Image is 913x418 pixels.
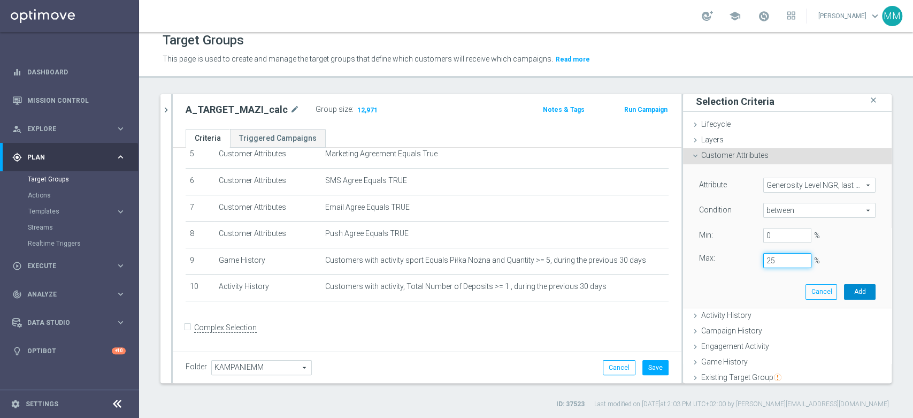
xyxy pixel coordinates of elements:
[12,96,126,105] button: Mission Control
[27,337,112,365] a: Optibot
[325,282,607,291] span: Customers with activity, Total Number of Deposits >= 1 , during the previous 30 days
[12,261,22,271] i: play_circle_outline
[27,291,116,298] span: Analyze
[27,263,116,269] span: Execute
[12,318,116,328] div: Data Studio
[12,58,126,86] div: Dashboard
[28,239,111,248] a: Realtime Triggers
[160,94,171,126] button: chevron_right
[214,195,321,222] td: Customer Attributes
[699,180,727,189] lable: Attribute
[12,347,126,355] button: lightbulb Optibot +10
[163,55,553,63] span: This page is used to create and manage the target groups that define which customers will receive...
[186,195,214,222] td: 7
[542,104,586,116] button: Notes & Tags
[623,104,669,116] button: Run Campaign
[696,95,774,108] h3: Selection Criteria
[186,248,214,275] td: 9
[814,256,825,265] label: %
[290,103,300,116] i: mode_edit
[12,318,126,327] div: Data Studio keyboard_arrow_right
[814,231,825,240] label: %
[214,168,321,195] td: Customer Attributes
[642,360,669,375] button: Save
[12,346,22,356] i: lightbulb
[27,58,126,86] a: Dashboard
[12,262,126,270] div: play_circle_outline Execute keyboard_arrow_right
[701,342,769,351] span: Engagement Activity
[27,126,116,132] span: Explore
[28,171,138,187] div: Target Groups
[701,135,724,144] span: Layers
[325,203,410,212] span: Email Agree Equals TRUE
[12,153,116,162] div: Plan
[701,358,748,366] span: Game History
[214,222,321,248] td: Customer Attributes
[325,256,646,265] span: Customers with activity sport Equals Piłka Nożna and Quantity >= 5, during the previous 30 days
[325,229,409,238] span: Push Agree Equals TRUE
[12,290,22,299] i: track_changes
[325,149,438,158] span: Marketing Agreement Equals True
[12,125,126,133] button: person_search Explore keyboard_arrow_right
[186,275,214,301] td: 10
[12,290,126,299] button: track_changes Analyze keyboard_arrow_right
[163,33,244,48] h1: Target Groups
[214,142,321,169] td: Customer Attributes
[27,86,126,115] a: Mission Control
[12,261,116,271] div: Execute
[12,337,126,365] div: Optibot
[701,373,781,382] span: Existing Target Group
[555,54,591,65] button: Read more
[12,67,22,77] i: equalizer
[12,68,126,77] button: equalizer Dashboard
[556,400,585,409] label: ID: 37523
[230,129,326,148] a: Triggered Campaigns
[116,261,126,271] i: keyboard_arrow_right
[116,152,126,162] i: keyboard_arrow_right
[356,106,379,116] span: 12,971
[352,105,354,114] label: :
[12,124,22,134] i: person_search
[28,207,126,216] button: Templates keyboard_arrow_right
[603,360,635,375] button: Cancel
[594,400,889,409] label: Last modified on [DATE] at 2:03 PM UTC+02:00 by [PERSON_NAME][EMAIL_ADDRESS][DOMAIN_NAME]
[214,275,321,301] td: Activity History
[805,284,837,299] button: Cancel
[817,8,882,24] a: [PERSON_NAME]keyboard_arrow_down
[28,208,116,215] div: Templates
[844,284,876,299] button: Add
[11,399,20,409] i: settings
[28,219,138,235] div: Streams
[116,207,126,217] i: keyboard_arrow_right
[186,362,207,371] label: Folder
[186,129,230,148] a: Criteria
[26,401,58,407] a: Settings
[27,154,116,161] span: Plan
[28,223,111,232] a: Streams
[12,124,116,134] div: Explore
[699,206,732,214] lable: Condition
[186,142,214,169] td: 5
[194,323,257,333] label: Complex Selection
[27,320,116,326] span: Data Studio
[12,153,22,162] i: gps_fixed
[28,175,111,184] a: Target Groups
[316,105,352,114] label: Group size
[28,191,111,200] a: Actions
[729,10,741,22] span: school
[869,10,881,22] span: keyboard_arrow_down
[12,86,126,115] div: Mission Control
[116,124,126,134] i: keyboard_arrow_right
[701,151,769,159] span: Customer Attributes
[701,120,731,128] span: Lifecycle
[12,153,126,162] div: gps_fixed Plan keyboard_arrow_right
[186,222,214,248] td: 8
[28,208,105,215] span: Templates
[161,105,171,115] i: chevron_right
